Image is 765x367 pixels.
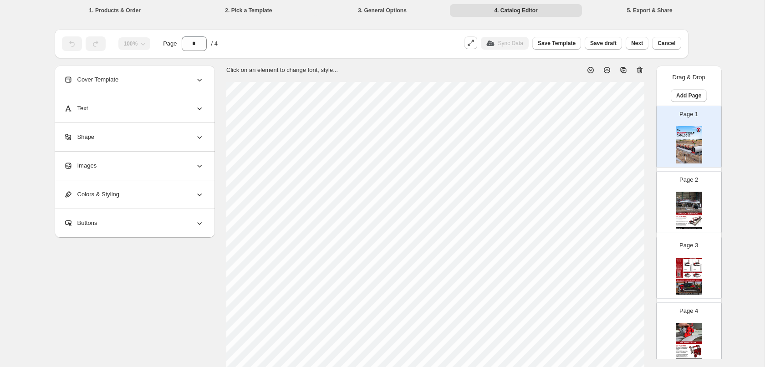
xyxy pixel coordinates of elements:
[538,40,576,47] span: Save Template
[631,40,643,47] span: Next
[585,37,622,50] button: Save draft
[656,237,722,299] div: Page 3cover page
[163,39,177,48] span: Page
[676,257,702,295] img: cover page
[64,219,97,228] span: Buttons
[590,40,617,47] span: Save draft
[64,133,95,142] span: Shape
[64,161,97,170] span: Images
[679,306,698,316] p: Page 4
[679,241,698,250] p: Page 3
[679,175,698,184] p: Page 2
[226,66,338,75] p: Click on an element to change font, style...
[676,92,701,99] span: Add Page
[652,37,681,50] button: Cancel
[532,37,581,50] button: Save Template
[673,73,705,82] p: Drag & Drop
[676,192,702,229] img: cover page
[64,104,88,113] span: Text
[679,110,698,119] p: Page 1
[64,75,119,84] span: Cover Template
[211,39,218,48] span: / 4
[656,302,722,364] div: Page 4cover page
[676,323,702,360] img: cover page
[656,171,722,233] div: Page 2cover page
[64,190,119,199] span: Colors & Styling
[626,37,648,50] button: Next
[656,106,722,168] div: Page 1cover page
[671,89,707,102] button: Add Page
[676,126,702,163] img: cover page
[658,40,675,47] span: Cancel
